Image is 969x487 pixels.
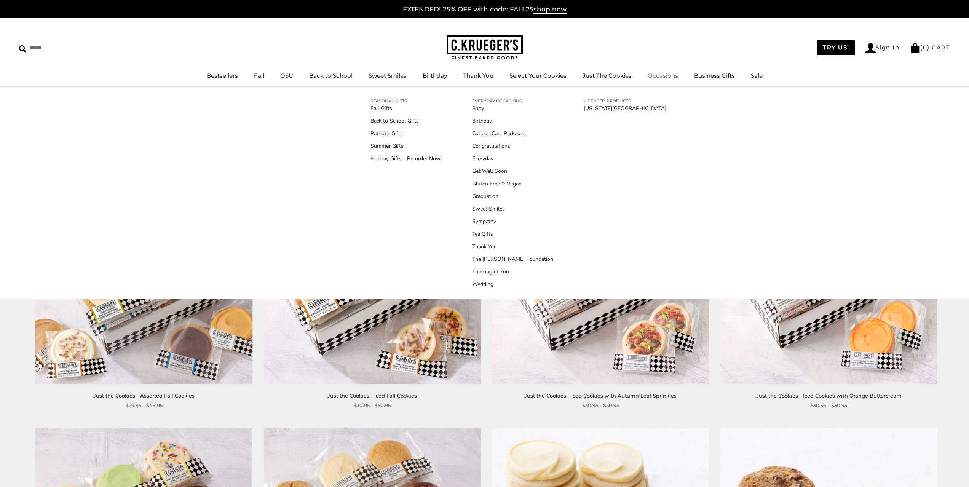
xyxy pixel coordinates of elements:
a: Sweet Smiles [472,205,553,213]
a: Fall Gifts [370,104,442,112]
a: Sweet Smiles [369,72,407,79]
a: Just the Cookies - Assorted Fall Cookies [93,393,195,399]
img: Search [19,45,26,53]
span: shop now [533,5,567,14]
a: Sympathy [472,217,553,225]
a: Back to School [309,72,353,79]
a: Birthday [423,72,447,79]
img: C.KRUEGER'S [447,35,523,60]
a: Birthday [472,117,553,125]
a: EXTENDED! 25% OFF with code: FALL25shop now [403,5,567,14]
span: $30.95 - $50.95 [582,401,619,409]
a: LICENSED PRODUCTS [584,97,666,104]
a: Everyday [472,155,553,163]
iframe: Sign Up via Text for Offers [6,458,79,481]
a: (0) CART [910,44,950,51]
a: Sign In [865,43,900,53]
a: Bestsellers [207,72,238,79]
a: Occasions [648,72,678,79]
a: Graduation [472,192,553,200]
a: Thinking of You [472,268,553,276]
a: Thank You [463,72,493,79]
a: SEASONAL GIFTS [370,97,442,104]
a: Just The Cookies [583,72,632,79]
a: The [PERSON_NAME] Foundation [472,255,553,263]
a: Congratulations [472,142,553,150]
a: Back to School Gifts [370,117,442,125]
a: Baby [472,104,553,112]
a: Thank You [472,243,553,251]
a: Sale [751,72,763,79]
span: $29.95 - $49.95 [126,401,163,409]
span: $30.95 - $50.95 [810,401,847,409]
span: $30.95 - $50.95 [354,401,391,409]
a: Fall [254,72,264,79]
a: TRY US! [817,40,855,55]
a: Holiday Gifts - Preorder Now! [370,155,442,163]
a: Get Well Soon [472,167,553,175]
a: [US_STATE][GEOGRAPHIC_DATA] [584,104,666,112]
a: Wedding [472,280,553,288]
span: 0 [923,44,927,51]
a: Tea Gifts [472,230,553,238]
a: Business Gifts [694,72,735,79]
a: Gluten Free & Vegan [472,180,553,188]
a: EVERYDAY OCCASIONS [472,97,553,104]
a: Patriotic Gifts [370,129,442,137]
a: Summer Gifts [370,142,442,150]
a: Select Your Cookies [509,72,567,79]
a: Just the Cookies - Iced Cookies with Autumn Leaf Sprinkles [524,393,677,399]
img: Bag [910,43,920,53]
a: Just the Cookies - Iced Fall Cookies [327,393,417,399]
a: Just the Cookies - Iced Cookies with Orange Buttercream [756,393,902,399]
a: College Care Packages [472,129,553,137]
img: Account [865,43,876,53]
a: OSU [280,72,293,79]
input: Search [19,42,110,54]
